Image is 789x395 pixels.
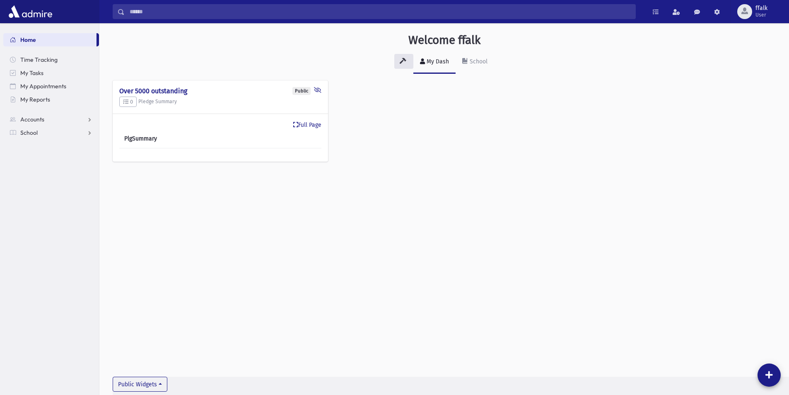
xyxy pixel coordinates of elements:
span: Accounts [20,116,44,123]
span: My Appointments [20,82,66,90]
div: Public [292,87,311,95]
input: Search [125,4,635,19]
a: My Tasks [3,66,99,80]
span: User [755,12,767,18]
a: Home [3,33,97,46]
h4: Over 5000 outstanding [119,87,321,95]
span: School [20,129,38,136]
a: Full Page [293,121,321,129]
a: My Dash [413,51,456,74]
th: PlgSummary [119,129,224,148]
h5: Pledge Summary [119,97,321,107]
button: 0 [119,97,137,107]
div: My Dash [425,58,449,65]
button: Public Widgets [113,377,167,392]
a: School [3,126,99,139]
a: My Reports [3,93,99,106]
span: 0 [123,99,133,105]
a: Accounts [3,113,99,126]
span: ffalk [755,5,767,12]
img: AdmirePro [7,3,54,20]
a: My Appointments [3,80,99,93]
h3: Welcome ffalk [408,33,480,47]
div: School [468,58,487,65]
span: Home [20,36,36,44]
span: Time Tracking [20,56,58,63]
a: Time Tracking [3,53,99,66]
span: My Reports [20,96,50,103]
a: School [456,51,494,74]
span: My Tasks [20,69,43,77]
